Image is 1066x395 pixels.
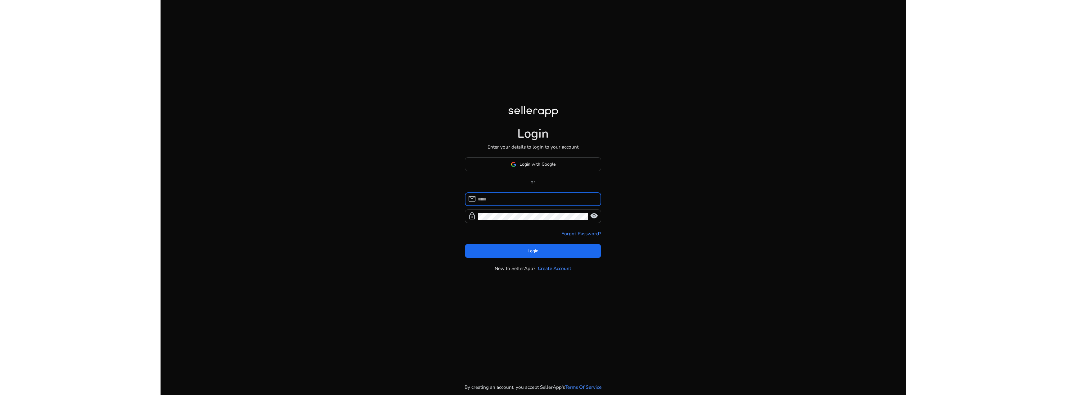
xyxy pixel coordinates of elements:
span: mail [468,195,476,203]
span: Login with Google [519,161,556,168]
h1: Login [517,126,549,141]
a: Forgot Password? [561,230,601,237]
p: New to SellerApp? [495,265,535,272]
a: Create Account [538,265,571,272]
button: Login [465,244,601,258]
span: visibility [590,212,598,220]
span: Login [528,248,538,254]
span: lock [468,212,476,220]
p: or [465,178,601,185]
a: Terms Of Service [565,384,601,391]
img: google-logo.svg [511,162,516,167]
p: Enter your details to login to your account [488,143,578,150]
button: Login with Google [465,157,601,171]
